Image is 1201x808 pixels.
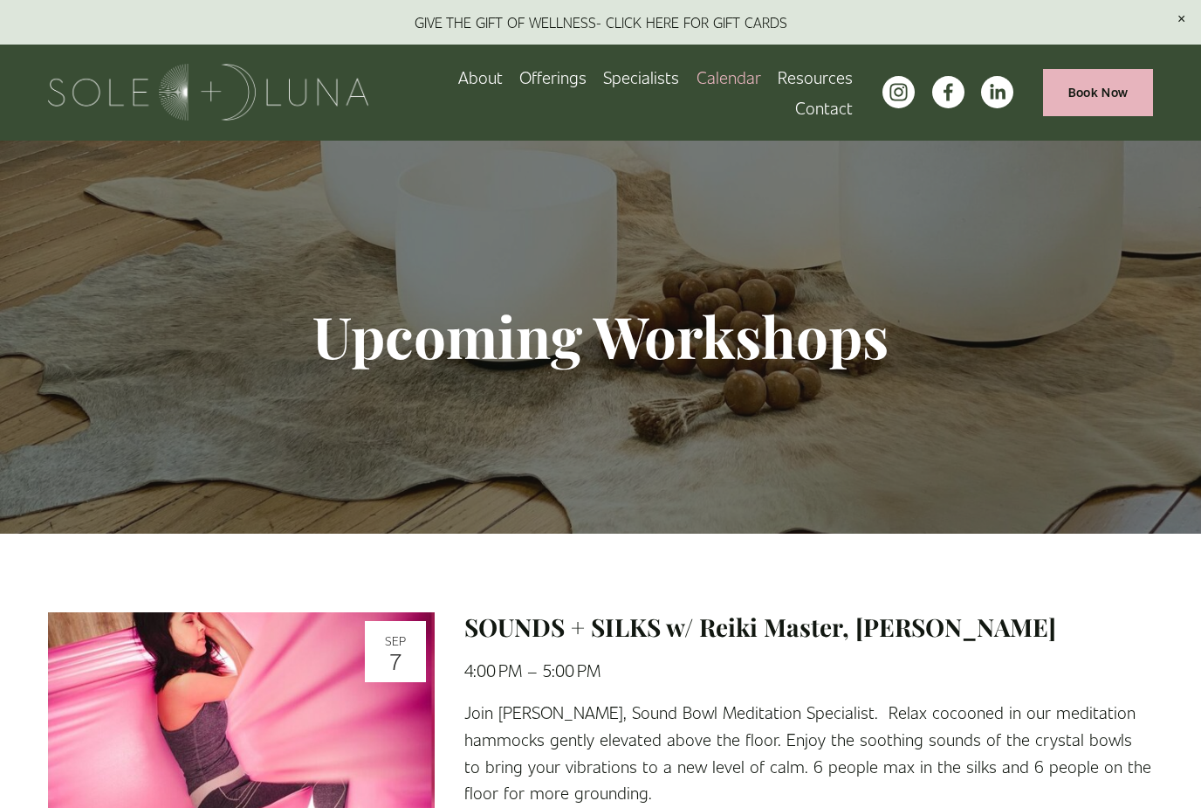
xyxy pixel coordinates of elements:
a: Calendar [697,62,761,93]
div: 7 [370,649,421,672]
time: 5:00 PM [543,659,600,680]
a: SOUNDS + SILKS w/ Reiki Master, [PERSON_NAME] [464,611,1056,643]
span: Offerings [519,64,587,91]
p: Join [PERSON_NAME], Sound Bowl Meditation Specialist. Relax cocooned in our meditation hammocks g... [464,699,1153,807]
time: 4:00 PM [464,659,522,680]
img: Sole + Luna [48,64,368,121]
a: folder dropdown [519,62,587,93]
a: instagram-unauth [882,76,915,108]
a: About [458,62,503,93]
a: Contact [795,93,853,123]
h1: Upcoming Workshops [186,300,1014,371]
div: Sep [370,634,421,646]
a: facebook-unauth [932,76,964,108]
a: folder dropdown [778,62,853,93]
a: Book Now [1043,69,1153,115]
span: Resources [778,64,853,91]
a: Specialists [603,62,679,93]
a: LinkedIn [981,76,1013,108]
